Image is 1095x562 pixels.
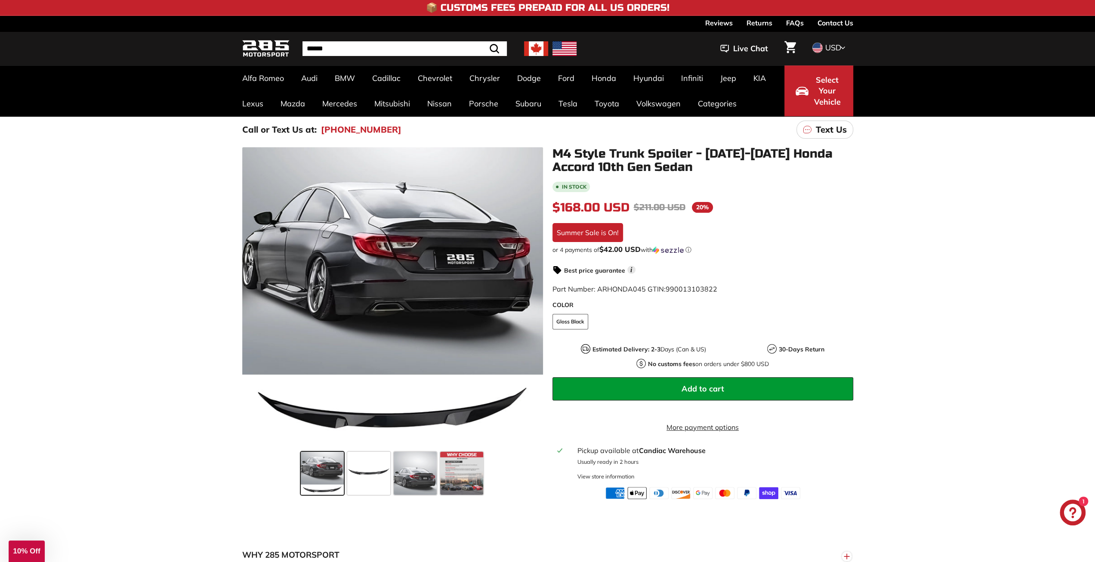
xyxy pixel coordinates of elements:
[13,547,40,555] span: 10% Off
[813,75,842,108] span: Select Your Vehicle
[628,91,689,116] a: Volkswagen
[552,245,853,254] div: or 4 payments of$42.00 USDwithSezzle Click to learn more about Sezzle
[817,16,853,30] a: Contact Us
[715,487,734,499] img: master
[366,91,419,116] a: Mitsubishi
[627,487,647,499] img: apple_pay
[592,345,660,353] strong: Estimated Delivery: 2-3
[314,91,366,116] a: Mercedes
[746,16,772,30] a: Returns
[745,65,774,91] a: KIA
[796,121,853,139] a: Text Us
[409,65,461,91] a: Chevrolet
[364,65,409,91] a: Cadillac
[705,16,733,30] a: Reviews
[592,345,706,354] p: Days (Can & US)
[426,3,669,13] h4: 📦 Customs Fees Prepaid for All US Orders!
[666,285,717,293] span: 990013103822
[786,16,804,30] a: FAQs
[638,446,705,455] strong: Candiac Warehouse
[577,472,634,481] div: View store information
[272,91,314,116] a: Mazda
[599,245,641,254] span: $42.00 USD
[825,43,841,53] span: USD
[672,65,712,91] a: Infiniti
[552,245,853,254] div: or 4 payments of with
[9,540,45,562] div: 10% Off
[693,487,713,499] img: google_pay
[709,38,779,59] button: Live Chat
[692,202,713,213] span: 20%
[781,487,800,499] img: visa
[733,43,768,54] span: Live Chat
[586,91,628,116] a: Toyota
[552,377,853,401] button: Add to cart
[509,65,549,91] a: Dodge
[552,223,623,242] div: Summer Sale is On!
[689,91,745,116] a: Categories
[326,65,364,91] a: BMW
[712,65,745,91] a: Jeep
[577,458,848,466] p: Usually ready in 2 hours
[419,91,460,116] a: Nissan
[577,445,848,456] div: Pickup available at
[649,487,669,499] img: diners_club
[321,123,401,136] a: [PHONE_NUMBER]
[671,487,691,499] img: discover
[549,65,583,91] a: Ford
[234,65,293,91] a: Alfa Romeo
[816,123,847,136] p: Text Us
[552,285,717,293] span: Part Number: ARHONDA045 GTIN:
[583,65,625,91] a: Honda
[648,360,695,368] strong: No customs fees
[779,34,801,63] a: Cart
[562,184,586,189] b: In stock
[653,246,684,254] img: Sezzle
[552,147,853,174] h1: M4 Style Trunk Spoiler - [DATE]-[DATE] Honda Accord 10th Gen Sedan
[1057,500,1088,528] inbox-online-store-chat: Shopify online store chat
[564,267,625,274] strong: Best price guarantee
[460,91,507,116] a: Porsche
[507,91,550,116] a: Subaru
[648,360,769,369] p: on orders under $800 USD
[302,41,507,56] input: Search
[605,487,625,499] img: american_express
[737,487,756,499] img: paypal
[784,65,853,116] button: Select Your Vehicle
[234,91,272,116] a: Lexus
[627,266,635,274] span: i
[682,384,724,394] span: Add to cart
[461,65,509,91] a: Chrysler
[242,123,317,136] p: Call or Text Us at:
[634,202,685,213] span: $211.00 USD
[552,200,629,215] span: $168.00 USD
[552,301,853,310] label: COLOR
[550,91,586,116] a: Tesla
[552,422,853,432] a: More payment options
[242,39,290,59] img: Logo_285_Motorsport_areodynamics_components
[625,65,672,91] a: Hyundai
[779,345,824,353] strong: 30-Days Return
[759,487,778,499] img: shopify_pay
[293,65,326,91] a: Audi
